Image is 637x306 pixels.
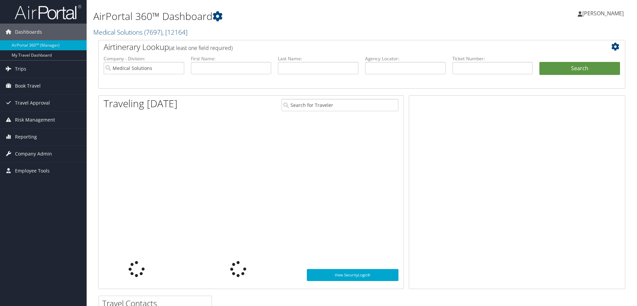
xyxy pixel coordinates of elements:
[578,3,630,23] a: [PERSON_NAME]
[15,95,50,111] span: Travel Approval
[93,9,451,23] h1: AirPortal 360™ Dashboard
[278,55,358,62] label: Last Name:
[365,55,446,62] label: Agency Locator:
[582,10,624,17] span: [PERSON_NAME]
[144,28,162,37] span: ( 7697 )
[539,62,620,75] button: Search
[307,269,398,281] a: View SecurityLogic®
[15,61,26,77] span: Trips
[15,78,41,94] span: Book Travel
[15,112,55,128] span: Risk Management
[452,55,533,62] label: Ticket Number:
[15,24,42,40] span: Dashboards
[104,41,576,53] h2: Airtinerary Lookup
[191,55,272,62] label: First Name:
[104,55,184,62] label: Company - Division:
[162,28,188,37] span: , [ 12164 ]
[104,97,178,111] h1: Traveling [DATE]
[93,28,188,37] a: Medical Solutions
[15,4,81,20] img: airportal-logo.png
[282,99,398,111] input: Search for Traveler
[169,44,233,52] span: (at least one field required)
[15,146,52,162] span: Company Admin
[15,162,50,179] span: Employee Tools
[15,129,37,145] span: Reporting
